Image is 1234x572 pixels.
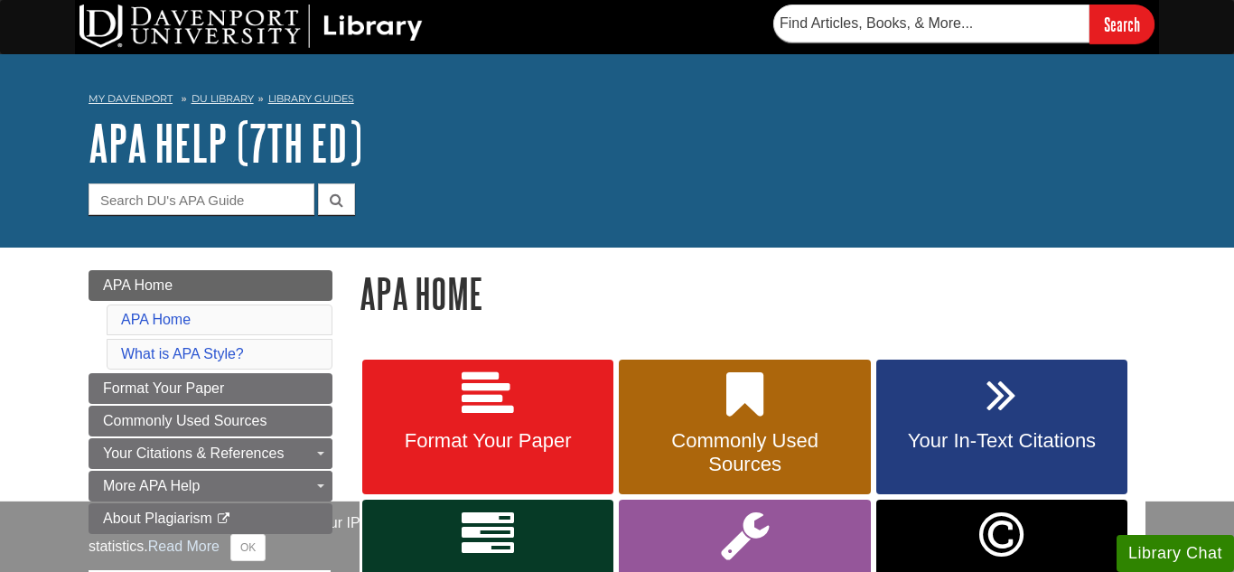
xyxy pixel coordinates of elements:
[121,346,244,361] a: What is APA Style?
[89,503,332,534] a: About Plagiarism
[632,429,856,476] span: Commonly Used Sources
[362,360,613,495] a: Format Your Paper
[89,115,362,171] a: APA Help (7th Ed)
[1089,5,1155,43] input: Search
[89,373,332,404] a: Format Your Paper
[1117,535,1234,572] button: Library Chat
[103,511,212,526] span: About Plagiarism
[121,312,191,327] a: APA Home
[360,270,1145,316] h1: APA Home
[89,438,332,469] a: Your Citations & References
[876,360,1127,495] a: Your In-Text Citations
[376,429,600,453] span: Format Your Paper
[773,5,1155,43] form: Searches DU Library's articles, books, and more
[103,277,173,293] span: APA Home
[79,5,423,48] img: DU Library
[890,429,1114,453] span: Your In-Text Citations
[192,92,254,105] a: DU Library
[89,471,332,502] a: More APA Help
[619,360,870,495] a: Commonly Used Sources
[103,380,224,396] span: Format Your Paper
[89,183,314,215] input: Search DU's APA Guide
[89,91,173,107] a: My Davenport
[89,87,1145,116] nav: breadcrumb
[89,270,332,301] a: APA Home
[89,406,332,436] a: Commonly Used Sources
[268,92,354,105] a: Library Guides
[103,478,200,493] span: More APA Help
[103,413,266,428] span: Commonly Used Sources
[216,513,231,525] i: This link opens in a new window
[773,5,1089,42] input: Find Articles, Books, & More...
[103,445,284,461] span: Your Citations & References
